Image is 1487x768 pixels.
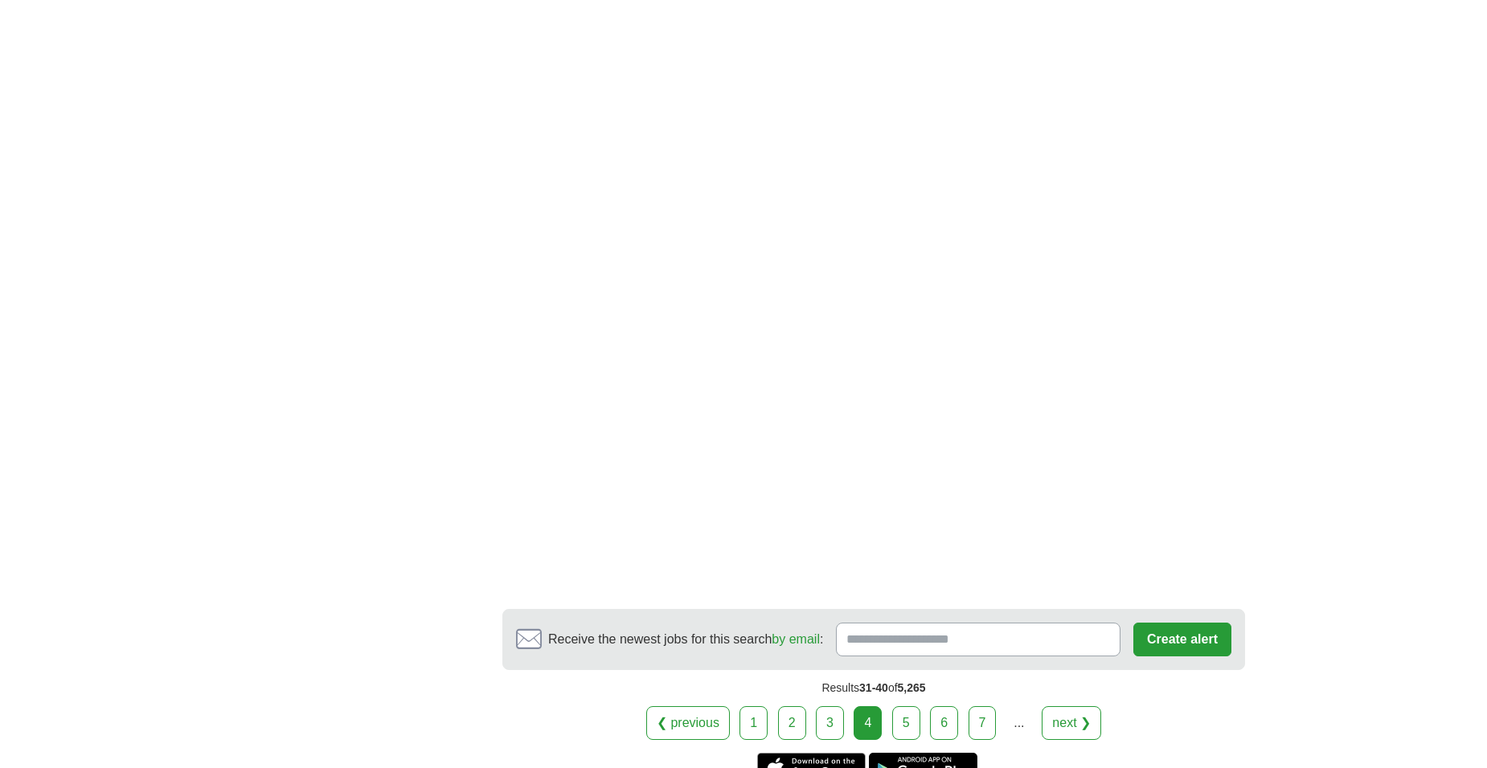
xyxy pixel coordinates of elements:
[854,706,882,740] div: 4
[502,670,1245,706] div: Results of
[772,632,820,646] a: by email
[898,681,926,694] span: 5,265
[646,706,730,740] a: ❮ previous
[892,706,920,740] a: 5
[1133,623,1231,656] button: Create alert
[548,630,823,649] span: Receive the newest jobs for this search :
[859,681,888,694] span: 31-40
[1042,706,1101,740] a: next ❯
[778,706,806,740] a: 2
[1003,707,1035,739] div: ...
[969,706,997,740] a: 7
[930,706,958,740] a: 6
[816,706,844,740] a: 3
[739,706,768,740] a: 1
